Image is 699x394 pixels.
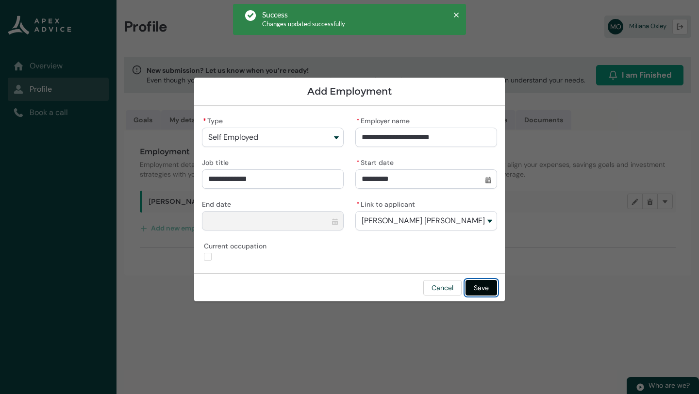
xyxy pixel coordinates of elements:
label: Job title [202,156,233,167]
abbr: required [356,116,360,125]
abbr: required [356,158,360,167]
button: Type [202,128,344,147]
abbr: required [356,200,360,209]
h1: Add Employment [202,85,497,98]
span: [PERSON_NAME] [PERSON_NAME] [362,216,485,225]
div: Success [262,10,345,19]
label: Link to applicant [355,197,419,209]
label: End date [202,197,235,209]
abbr: required [203,116,206,125]
span: Current occupation [204,239,270,251]
button: Link to applicant [355,211,497,230]
label: Employer name [355,114,414,126]
button: Save [466,280,497,295]
label: Start date [355,156,398,167]
label: Type [202,114,227,126]
span: Self Employed [208,133,258,142]
button: Cancel [423,280,462,295]
span: Changes updated successfully [262,20,345,28]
